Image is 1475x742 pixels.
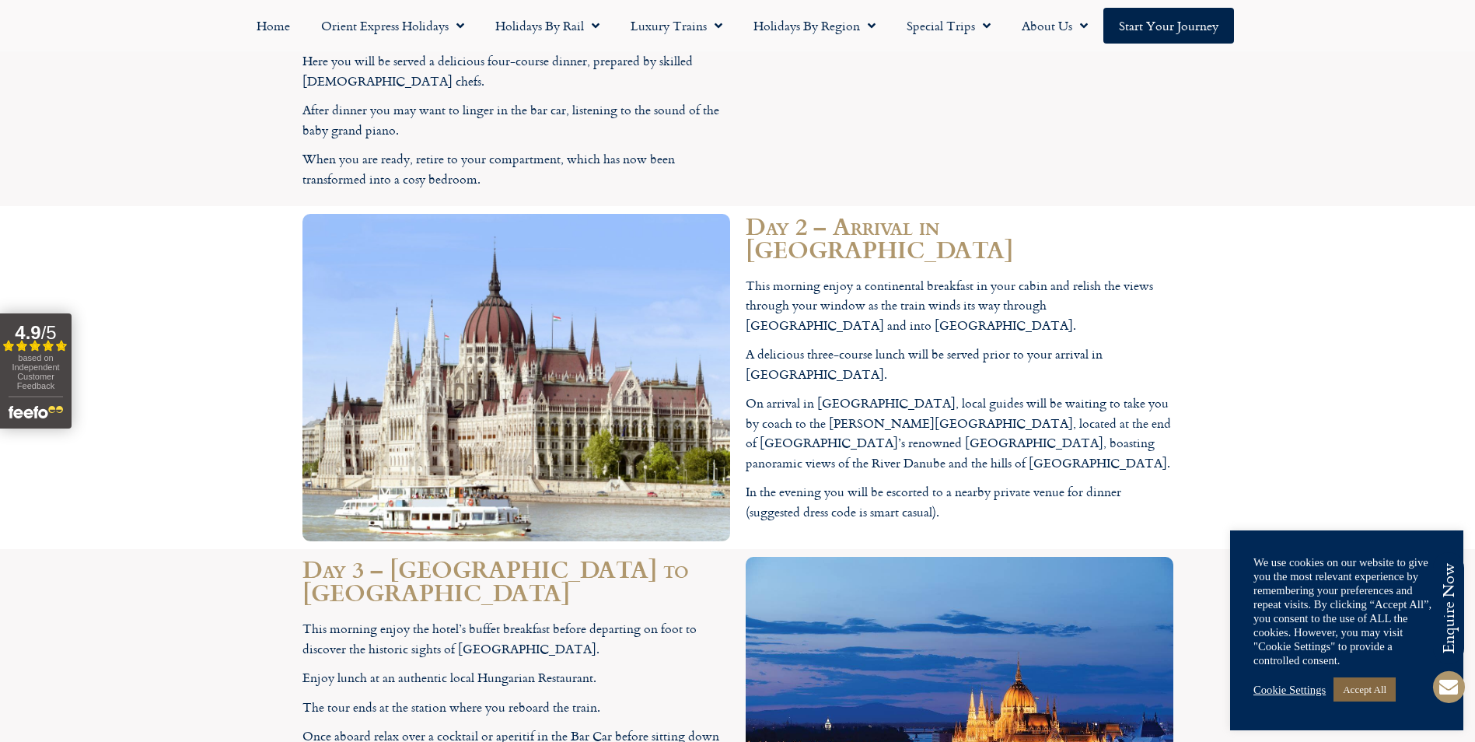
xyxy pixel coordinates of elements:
a: Cookie Settings [1253,683,1326,697]
p: A delicious three-course lunch will be served prior to your arrival in [GEOGRAPHIC_DATA]. [746,345,1173,384]
a: Start your Journey [1103,8,1234,44]
a: Holidays by Rail [480,8,615,44]
a: About Us [1006,8,1103,44]
h2: Day 3 – [GEOGRAPHIC_DATA] to [GEOGRAPHIC_DATA] [302,557,730,604]
p: On arrival in [GEOGRAPHIC_DATA], local guides will be waiting to take you by coach to the [PERSON... [746,394,1173,473]
a: Luxury Trains [615,8,738,44]
div: We use cookies on our website to give you the most relevant experience by remembering your prefer... [1253,555,1440,667]
p: This morning enjoy a continental breakfast in your cabin and relish the views through your window... [746,276,1173,336]
p: When you are ready, retire to your compartment, which has now been transformed into a cosy bedroom. [302,149,730,189]
a: Accept All [1333,677,1396,702]
a: Special Trips [891,8,1006,44]
h2: Day 2 – Arrival in [GEOGRAPHIC_DATA] [746,214,1173,261]
p: After dinner you may want to linger in the bar car, listening to the sound of the baby grand piano. [302,100,730,140]
p: This morning enjoy the hotel’s buffet breakfast before departing on foot to discover the historic... [302,619,730,659]
p: Enjoy lunch at an authentic local Hungarian Restaurant. [302,668,730,688]
a: Home [241,8,306,44]
nav: Menu [8,8,1467,44]
p: In the evening you will be escorted to a nearby private venue for dinner (suggested dress code is... [746,482,1173,522]
p: Here you will be served a delicious four-course dinner, prepared by skilled [DEMOGRAPHIC_DATA] ch... [302,51,730,91]
a: Holidays by Region [738,8,891,44]
a: Orient Express Holidays [306,8,480,44]
p: The tour ends at the station where you reboard the train. [302,698,730,718]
